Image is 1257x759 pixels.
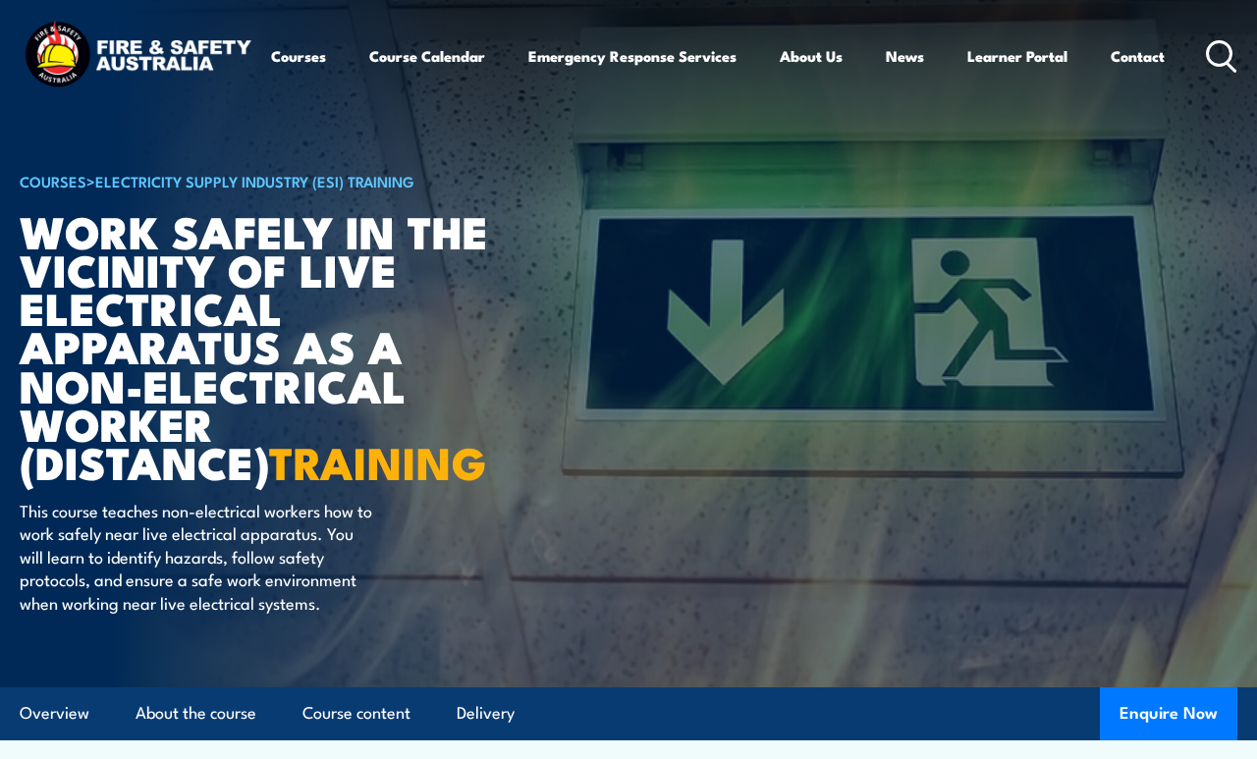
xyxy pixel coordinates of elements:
a: COURSES [20,170,86,191]
a: About Us [780,32,843,80]
button: Enquire Now [1100,687,1237,740]
a: News [886,32,924,80]
a: Learner Portal [967,32,1067,80]
h6: > [20,169,505,192]
a: Course content [302,687,410,739]
a: Electricity Supply Industry (ESI) Training [95,170,414,191]
a: Overview [20,687,89,739]
a: Emergency Response Services [528,32,737,80]
a: Delivery [457,687,515,739]
a: Courses [271,32,326,80]
a: Course Calendar [369,32,485,80]
a: Contact [1111,32,1165,80]
p: This course teaches non-electrical workers how to work safely near live electrical apparatus. You... [20,499,378,614]
strong: TRAINING [269,427,487,495]
a: About the course [136,687,256,739]
h1: Work safely in the vicinity of live electrical apparatus as a non-electrical worker (Distance) [20,211,505,480]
